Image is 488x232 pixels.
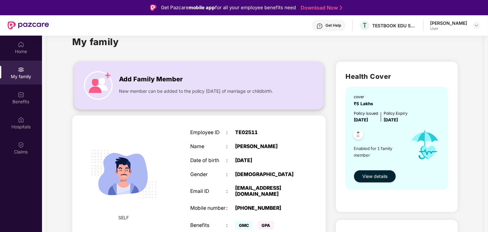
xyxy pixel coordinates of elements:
[8,21,49,30] img: New Pazcare Logo
[226,144,235,150] div: :
[226,188,235,194] div: :
[354,94,376,100] div: cover
[235,172,298,178] div: [DEMOGRAPHIC_DATA]
[83,133,164,214] img: svg+xml;base64,PHN2ZyB4bWxucz0iaHR0cDovL3d3dy53My5vcmcvMjAwMC9zdmciIHdpZHRoPSIyMjQiIGhlaWdodD0iMT...
[258,221,274,230] span: GPA
[325,23,341,28] div: Get Help
[119,74,183,84] span: Add Family Member
[384,110,408,116] div: Policy Expiry
[354,101,376,106] span: ₹5 Lakhs
[190,144,226,150] div: Name
[18,41,24,48] img: svg+xml;base64,PHN2ZyBpZD0iSG9tZSIgeG1sbnM9Imh0dHA6Ly93d3cudzMub3JnLzIwMDAvc3ZnIiB3aWR0aD0iMjAiIG...
[18,117,24,123] img: svg+xml;base64,PHN2ZyBpZD0iSG9zcGl0YWxzIiB4bWxucz0iaHR0cDovL3d3dy53My5vcmcvMjAwMC9zdmciIHdpZHRoPS...
[354,110,378,116] div: Policy issued
[405,123,445,167] img: icon
[150,4,157,11] img: Logo
[189,4,215,10] strong: mobile app
[226,172,235,178] div: :
[84,71,113,100] img: icon
[119,214,129,221] span: SELF
[72,35,119,49] h1: My family
[190,130,226,136] div: Employee ID
[226,130,235,136] div: :
[474,23,479,28] img: svg+xml;base64,PHN2ZyBpZD0iRHJvcGRvd24tMzJ4MzIiIHhtbG5zPSJodHRwOi8vd3d3LnczLm9yZy8yMDAwL3N2ZyIgd2...
[363,22,367,29] span: T
[18,92,24,98] img: svg+xml;base64,PHN2ZyBpZD0iQmVuZWZpdHMiIHhtbG5zPSJodHRwOi8vd3d3LnczLm9yZy8yMDAwL3N2ZyIgd2lkdGg9Ij...
[161,4,296,11] div: Get Pazcare for all your employee benefits need
[226,205,235,211] div: :
[340,4,342,11] img: Stroke
[119,88,273,95] span: New member can be added to the policy [DATE] of marriage or childbirth.
[190,205,226,211] div: Mobile number
[384,117,398,122] span: [DATE]
[372,23,417,29] div: TESTBOOK EDU SOLUTIONS PRIVATE LIMITED
[18,66,24,73] img: svg+xml;base64,PHN2ZyB3aWR0aD0iMjAiIGhlaWdodD0iMjAiIHZpZXdCb3g9IjAgMCAyMCAyMCIgZmlsbD0ibm9uZSIgeG...
[317,23,323,29] img: svg+xml;base64,PHN2ZyBpZD0iSGVscC0zMngzMiIgeG1sbnM9Imh0dHA6Ly93d3cudzMub3JnLzIwMDAvc3ZnIiB3aWR0aD...
[354,117,368,122] span: [DATE]
[235,144,298,150] div: [PERSON_NAME]
[235,130,298,136] div: TE02511
[190,158,226,164] div: Date of birth
[190,188,226,194] div: Email ID
[235,158,298,164] div: [DATE]
[235,205,298,211] div: [PHONE_NUMBER]
[301,4,340,11] a: Download Now
[345,71,448,82] h2: Health Cover
[430,26,467,31] div: User
[190,172,226,178] div: Gender
[226,222,235,229] div: :
[351,128,366,143] img: svg+xml;base64,PHN2ZyB4bWxucz0iaHR0cDovL3d3dy53My5vcmcvMjAwMC9zdmciIHdpZHRoPSI0OC45NDMiIGhlaWdodD...
[362,173,387,180] span: View details
[18,142,24,148] img: svg+xml;base64,PHN2ZyBpZD0iQ2xhaW0iIHhtbG5zPSJodHRwOi8vd3d3LnczLm9yZy8yMDAwL3N2ZyIgd2lkdGg9IjIwIi...
[226,158,235,164] div: :
[235,185,298,197] div: [EMAIL_ADDRESS][DOMAIN_NAME]
[235,221,253,230] span: GMC
[354,145,405,158] span: Enabled for 1 family member
[354,170,396,183] button: View details
[430,20,467,26] div: [PERSON_NAME]
[190,222,226,229] div: Benefits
